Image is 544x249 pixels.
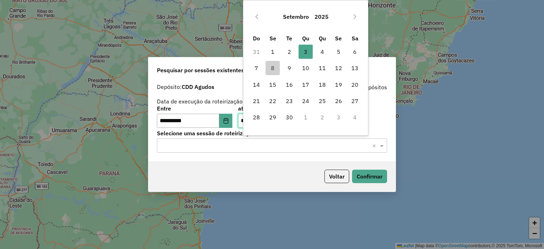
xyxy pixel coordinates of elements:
span: 20 [348,78,362,92]
span: 30 [282,110,296,124]
td: 4 [347,109,363,125]
span: 24 [299,94,313,108]
td: 4 [314,44,330,60]
td: 27 [347,93,363,109]
td: 22 [265,93,281,109]
span: 10 [299,61,313,75]
td: 18 [314,77,330,93]
button: Voltar [324,170,349,183]
td: 28 [248,109,265,125]
span: 28 [249,110,263,124]
td: 29 [265,109,281,125]
td: 15 [265,77,281,93]
span: 2 [282,45,296,59]
span: 14 [249,78,263,92]
td: 20 [347,77,363,93]
span: 21 [249,94,263,108]
button: Choose Year [312,8,331,25]
span: 17 [299,78,313,92]
td: 30 [281,109,297,125]
td: 1 [265,44,281,60]
span: Pesquisar por sessões existentes [157,66,244,74]
button: Choose Date [219,114,233,128]
span: 29 [266,110,280,124]
td: 24 [297,93,314,109]
span: 16 [282,78,296,92]
span: 1 [266,45,280,59]
span: 11 [315,61,329,75]
span: Do [253,35,260,42]
span: Qu [319,35,326,42]
span: 6 [348,45,362,59]
td: 31 [248,44,265,60]
span: Se [335,35,342,42]
td: 13 [347,60,363,76]
button: Choose Month [280,8,312,25]
span: 13 [348,61,362,75]
td: 26 [330,93,347,109]
span: 9 [282,61,296,75]
span: 4 [315,45,329,59]
button: Confirmar [352,170,387,183]
td: 1 [297,109,314,125]
td: 19 [330,77,347,93]
label: até [238,104,313,113]
span: Te [286,35,292,42]
span: Se [270,35,276,42]
strong: CDD Agudos [182,83,214,90]
span: 5 [331,45,346,59]
label: Selecione uma sessão de roteirização: [157,129,387,137]
span: 15 [266,78,280,92]
td: 25 [314,93,330,109]
td: 12 [330,60,347,76]
span: 7 [249,61,263,75]
td: 8 [265,60,281,76]
td: 11 [314,60,330,76]
span: 25 [315,94,329,108]
span: Clear all [372,141,378,150]
span: 8 [266,61,280,75]
td: 6 [347,44,363,60]
button: Previous Month [251,11,262,22]
button: Next Month [349,11,361,22]
td: 14 [248,77,265,93]
td: 2 [314,109,330,125]
td: 17 [297,77,314,93]
td: 10 [297,60,314,76]
td: 3 [330,109,347,125]
label: Entre [157,104,232,113]
span: 19 [331,78,346,92]
td: 5 [330,44,347,60]
td: 16 [281,77,297,93]
span: Sa [352,35,358,42]
td: 3 [297,44,314,60]
td: 7 [248,60,265,76]
span: 23 [282,94,296,108]
span: 12 [331,61,346,75]
span: 18 [315,78,329,92]
td: 21 [248,93,265,109]
td: 23 [281,93,297,109]
label: Depósito: [157,83,214,91]
span: 26 [331,94,346,108]
span: 3 [299,45,313,59]
span: 22 [266,94,280,108]
span: Qu [302,35,309,42]
label: Data de execução da roteirização: [157,97,244,106]
td: 9 [281,60,297,76]
span: 27 [348,94,362,108]
td: 2 [281,44,297,60]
